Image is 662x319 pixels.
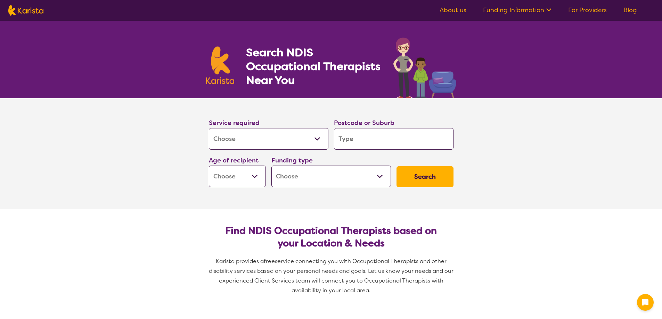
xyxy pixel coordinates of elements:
[397,166,453,187] button: Search
[271,156,313,165] label: Funding type
[209,119,260,127] label: Service required
[246,45,381,87] h1: Search NDIS Occupational Therapists Near You
[206,47,235,84] img: Karista logo
[440,6,466,14] a: About us
[568,6,607,14] a: For Providers
[623,6,637,14] a: Blog
[8,5,43,16] img: Karista logo
[209,258,455,294] span: service connecting you with Occupational Therapists and other disability services based on your p...
[264,258,275,265] span: free
[209,156,259,165] label: Age of recipient
[216,258,264,265] span: Karista provides a
[393,37,456,98] img: occupational-therapy
[483,6,551,14] a: Funding Information
[334,128,453,150] input: Type
[334,119,394,127] label: Postcode or Suburb
[214,225,448,250] h2: Find NDIS Occupational Therapists based on your Location & Needs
